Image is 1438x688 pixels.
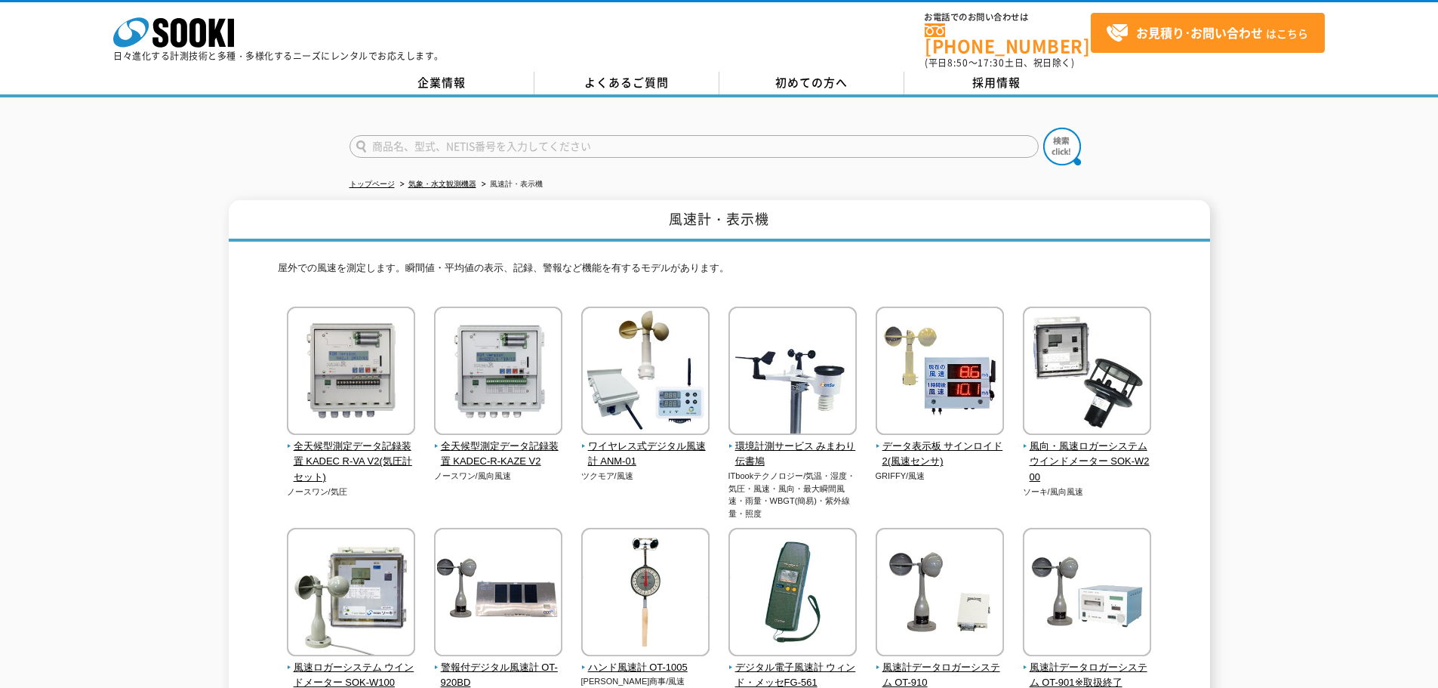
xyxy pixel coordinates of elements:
p: ソーキ/風向風速 [1023,486,1152,498]
span: お電話でのお問い合わせは [925,13,1091,22]
img: btn_search.png [1043,128,1081,165]
span: 全天候型測定データ記録装置 KADEC-R-KAZE V2 [434,439,563,470]
span: 17:30 [978,56,1005,69]
a: ハンド風速計 OT-1005 [581,646,710,676]
p: ツクモア/風速 [581,470,710,483]
a: データ表示板 サインロイド2(風速センサ) [876,424,1005,470]
p: 日々進化する計測技術と多種・多様化するニーズにレンタルでお応えします。 [113,51,444,60]
img: 風向・風速ロガーシステム ウインドメーター SOK-W200 [1023,307,1151,439]
a: 環境計測サービス みまわり伝書鳩 [728,424,858,470]
strong: お見積り･お問い合わせ [1136,23,1263,42]
span: (平日 ～ 土日、祝日除く) [925,56,1074,69]
input: 商品名、型式、NETIS番号を入力してください [349,135,1039,158]
a: 気象・水文観測機器 [408,180,476,188]
a: 全天候型測定データ記録装置 KADEC R-VA V2(気圧計セット) [287,424,416,486]
img: 環境計測サービス みまわり伝書鳩 [728,307,857,439]
p: 屋外での風速を測定します。瞬間値・平均値の表示、記録、警報など機能を有するモデルがあります。 [278,261,1161,284]
span: 環境計測サービス みまわり伝書鳩 [728,439,858,470]
img: デジタル電子風速計 ウィンド・メッセFG-561 [728,528,857,660]
img: 警報付デジタル風速計 OT-920BD [434,528,562,660]
span: はこちら [1106,22,1308,45]
img: 風速計データロガーシステム OT-910 [876,528,1004,660]
a: 企業情報 [349,72,534,94]
span: 初めての方へ [775,74,848,91]
a: ワイヤレス式デジタル風速計 ANM-01 [581,424,710,470]
img: 風速計データロガーシステム OT-901※取扱終了 [1023,528,1151,660]
a: トップページ [349,180,395,188]
a: 全天候型測定データ記録装置 KADEC-R-KAZE V2 [434,424,563,470]
a: [PHONE_NUMBER] [925,23,1091,54]
img: 全天候型測定データ記録装置 KADEC R-VA V2(気圧計セット) [287,307,415,439]
p: ノースワン/風向風速 [434,470,563,483]
a: よくあるご質問 [534,72,719,94]
img: 風速ロガーシステム ウインドメーター SOK-W100 [287,528,415,660]
a: 採用情報 [904,72,1089,94]
a: 初めての方へ [719,72,904,94]
span: ハンド風速計 OT-1005 [581,660,710,676]
a: 風向・風速ロガーシステム ウインドメーター SOK-W200 [1023,424,1152,486]
span: データ表示板 サインロイド2(風速センサ) [876,439,1005,470]
a: お見積り･お問い合わせはこちら [1091,13,1325,53]
h1: 風速計・表示機 [229,200,1210,242]
img: ワイヤレス式デジタル風速計 ANM-01 [581,307,710,439]
p: ITbookテクノロジー/気温・湿度・気圧・風速・風向・最大瞬間風速・雨量・WBGT(簡易)・紫外線量・照度 [728,470,858,520]
span: 8:50 [947,56,968,69]
img: データ表示板 サインロイド2(風速センサ) [876,307,1004,439]
p: [PERSON_NAME]商事/風速 [581,675,710,688]
span: ワイヤレス式デジタル風速計 ANM-01 [581,439,710,470]
img: ハンド風速計 OT-1005 [581,528,710,660]
li: 風速計・表示機 [479,177,543,193]
span: 風向・風速ロガーシステム ウインドメーター SOK-W200 [1023,439,1152,486]
p: GRIFFY/風速 [876,470,1005,483]
p: ノースワン/気圧 [287,486,416,498]
img: 全天候型測定データ記録装置 KADEC-R-KAZE V2 [434,307,562,439]
span: 全天候型測定データ記録装置 KADEC R-VA V2(気圧計セット) [287,439,416,486]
